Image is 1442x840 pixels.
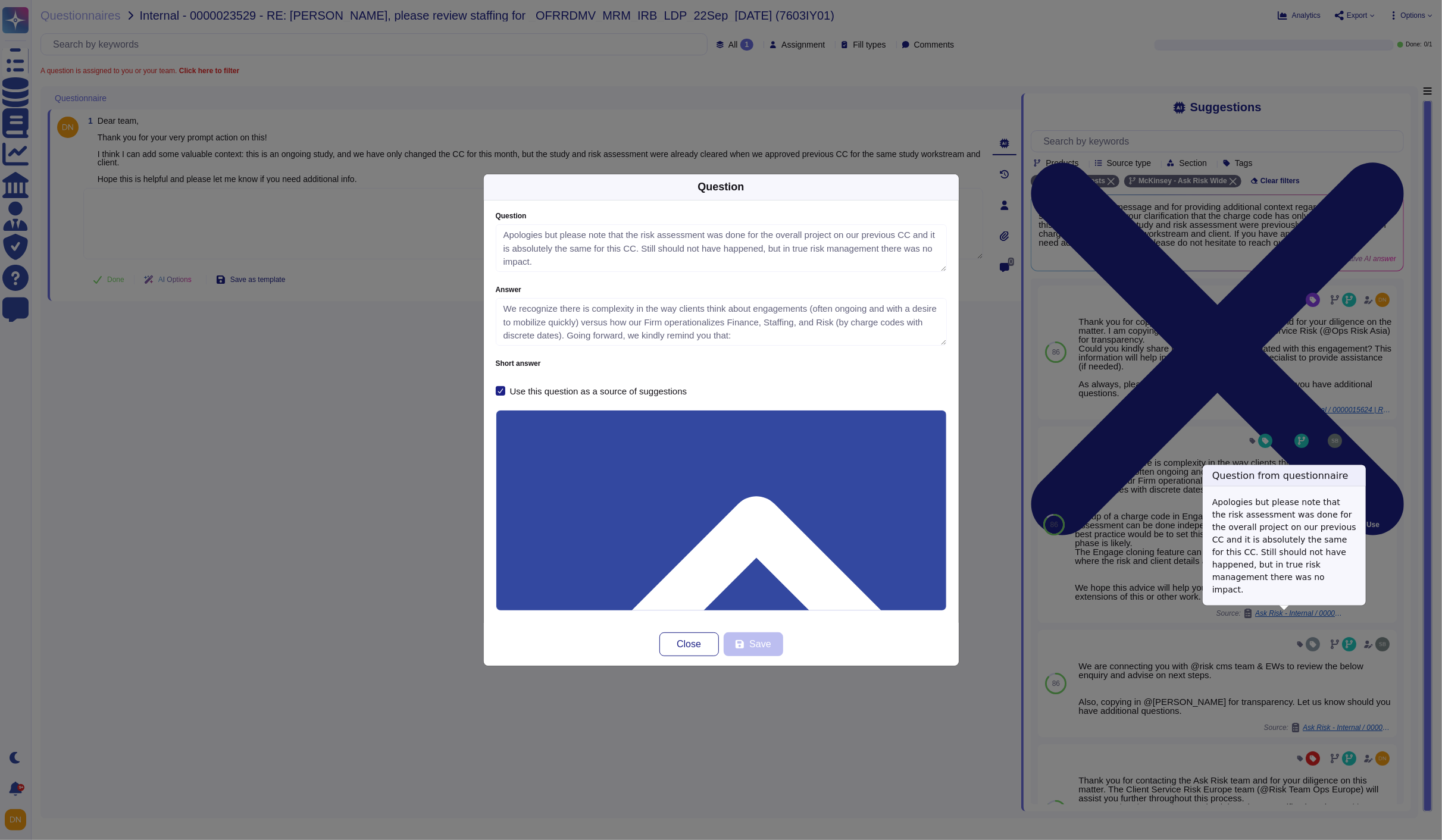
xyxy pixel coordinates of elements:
[496,224,947,272] textarea: Apologies but please note that the risk assessment was done for the overall project on our previo...
[496,212,947,220] label: Question
[749,640,771,649] span: Save
[510,387,687,396] div: Use this question as a source of suggestions
[1203,487,1366,606] div: Apologies but please note that the risk assessment was done for the overall project on our previo...
[1203,465,1366,486] h3: Question from questionnaire
[677,640,701,649] span: Close
[659,632,719,656] button: Close
[496,360,947,367] label: Short answer
[697,179,744,195] div: Question
[496,286,947,293] label: Answer
[724,632,783,656] button: Save
[496,298,947,346] textarea: We recognize there is complexity in the way clients think about engagements (often ongoing and wi...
